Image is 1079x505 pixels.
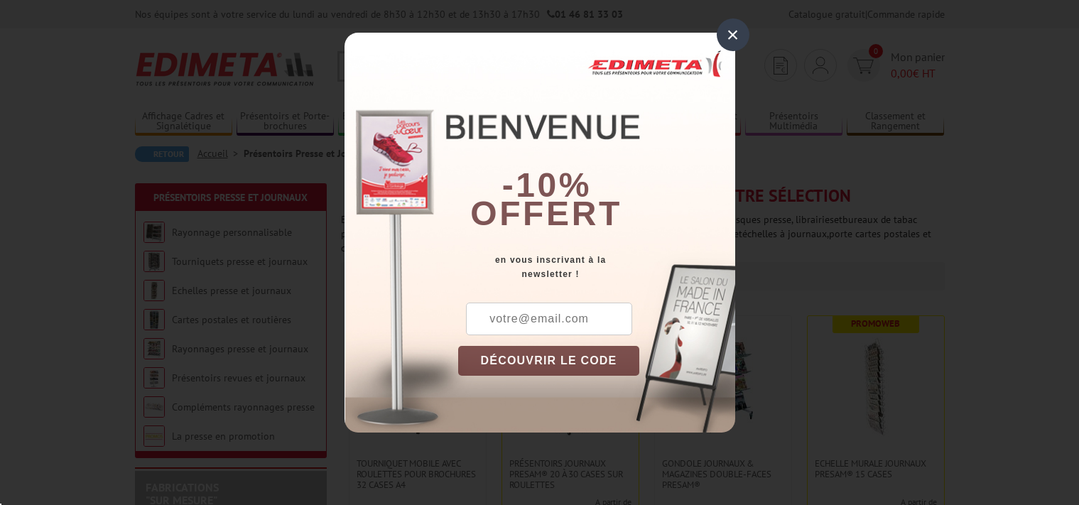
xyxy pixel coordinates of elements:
[458,346,640,376] button: DÉCOUVRIR LE CODE
[458,253,735,281] div: en vous inscrivant à la newsletter !
[466,303,632,335] input: votre@email.com
[502,166,592,204] b: -10%
[717,18,749,51] div: ×
[470,195,622,232] font: offert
